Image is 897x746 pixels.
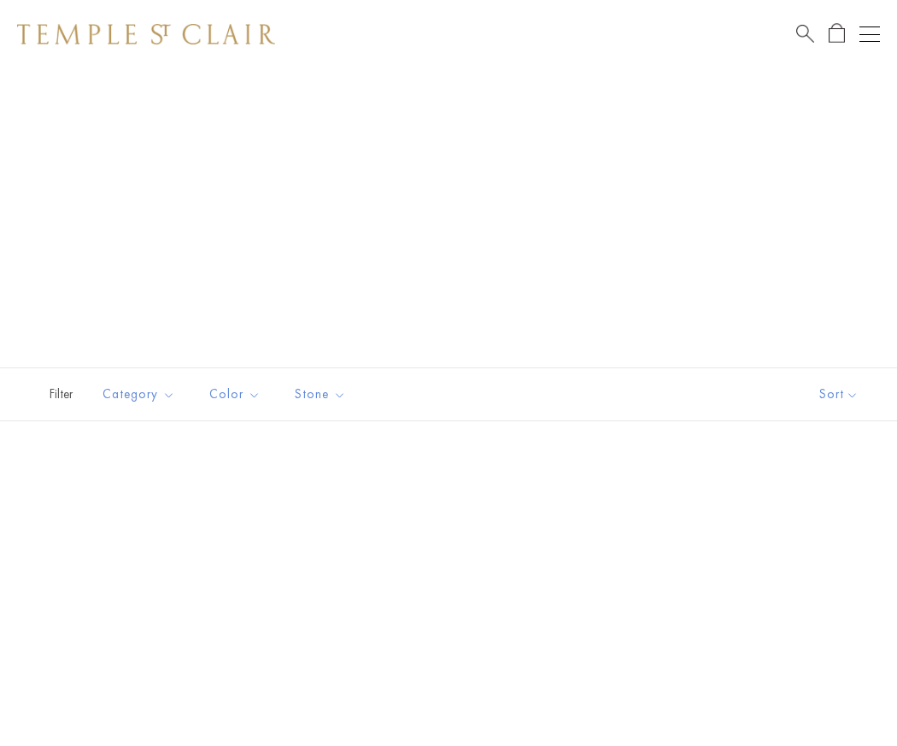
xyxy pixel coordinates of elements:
button: Category [90,375,188,414]
img: Temple St. Clair [17,24,275,44]
button: Show sort by [781,368,897,420]
span: Stone [286,384,359,405]
button: Open navigation [859,24,880,44]
a: Open Shopping Bag [829,23,845,44]
span: Category [94,384,188,405]
button: Color [196,375,273,414]
button: Stone [282,375,359,414]
span: Color [201,384,273,405]
a: Search [796,23,814,44]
